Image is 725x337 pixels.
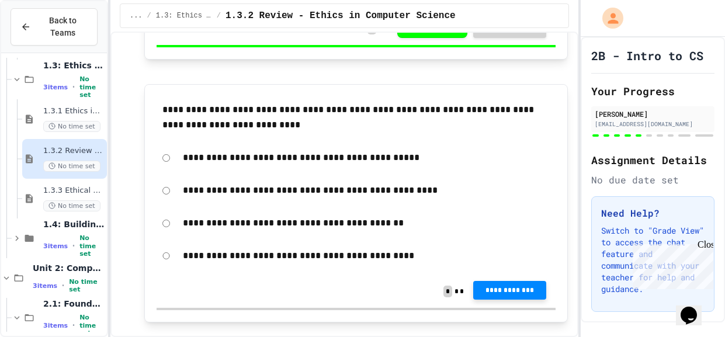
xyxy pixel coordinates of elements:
span: 1.3: Ethics in Computing [156,11,212,20]
span: • [62,281,64,290]
iframe: chat widget [676,290,713,325]
span: 1.4: Building an Online Presence [43,219,105,230]
div: No due date set [591,173,714,187]
span: • [72,321,75,330]
span: Back to Teams [38,15,88,39]
span: 2.1: Foundations of Computational Thinking [43,298,105,309]
h2: Assignment Details [591,152,714,168]
button: Back to Teams [11,8,98,46]
span: 1.3.1 Ethics in Computer Science [43,106,105,116]
span: 3 items [43,322,68,329]
span: 1.3.3 Ethical dilemma reflections [43,186,105,196]
span: • [72,82,75,92]
h3: Need Help? [601,206,705,220]
h2: Your Progress [591,83,714,99]
span: ... [130,11,143,20]
span: No time set [79,314,105,337]
iframe: chat widget [628,239,713,289]
div: [PERSON_NAME] [595,109,711,119]
span: 3 items [43,84,68,91]
div: My Account [590,5,626,32]
div: Chat with us now!Close [5,5,81,74]
span: No time set [43,121,100,132]
span: No time set [43,200,100,211]
span: 1.3.2 Review - Ethics in Computer Science [43,146,105,156]
span: • [72,241,75,251]
div: [EMAIL_ADDRESS][DOMAIN_NAME] [595,120,711,128]
span: No time set [79,234,105,258]
span: No time set [79,75,105,99]
span: 1.3: Ethics in Computing [43,60,105,71]
span: 3 items [43,242,68,250]
span: 1.3.2 Review - Ethics in Computer Science [226,9,456,23]
p: Switch to "Grade View" to access the chat feature and communicate with your teacher for help and ... [601,225,705,295]
span: No time set [43,161,100,172]
span: 3 items [33,282,57,290]
span: Unit 2: Computational Thinking & Problem-Solving [33,263,105,273]
span: No time set [69,278,105,293]
span: / [147,11,151,20]
h1: 2B - Intro to CS [591,47,703,64]
span: / [217,11,221,20]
